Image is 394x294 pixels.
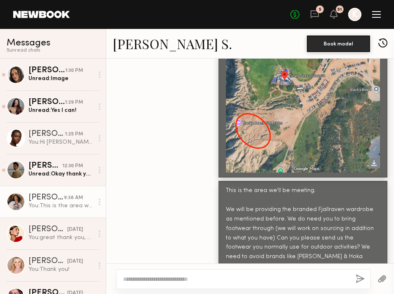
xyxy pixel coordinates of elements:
div: You: great thank you, please hold [28,234,93,242]
div: 1:30 PM [65,67,83,75]
a: Book model [307,40,370,47]
a: 5 [310,9,319,20]
div: [DATE] [67,226,83,234]
div: [PERSON_NAME] [28,66,65,75]
div: 12:30 PM [62,162,83,170]
div: [PERSON_NAME] [28,225,67,234]
span: Messages [7,38,50,48]
div: 1:29 PM [65,99,83,107]
div: [DATE] [67,258,83,266]
button: Book model [307,36,370,52]
div: You: This is the area we'll be meeting. We will be providing the branded Fjallraven wardrobe as m... [28,202,93,210]
div: [PERSON_NAME] S. [28,194,64,202]
div: [PERSON_NAME] [28,257,67,266]
div: [PERSON_NAME] [28,98,65,107]
div: Unread: Yes I can! [28,107,93,114]
div: Unread: Image [28,75,93,83]
div: 51 [337,7,342,12]
a: K [348,8,361,21]
div: [PERSON_NAME] [28,130,65,138]
div: This is the area we'll be meeting. We will be providing the branded Fjallraven wardrobe as mentio... [226,186,380,262]
a: [PERSON_NAME] S. [113,35,232,52]
div: You: Thank you! [28,266,93,273]
div: You: Hi [PERSON_NAME], just wanted to let you know we have your suitcase and I'll ship either [DA... [28,138,93,146]
div: 5 [319,7,321,12]
div: 1:25 PM [65,130,83,138]
div: [PERSON_NAME] [28,162,62,170]
div: 9:38 AM [64,194,83,202]
div: Unread: Okay thank you so much! Hope to work together one day! [28,170,93,178]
